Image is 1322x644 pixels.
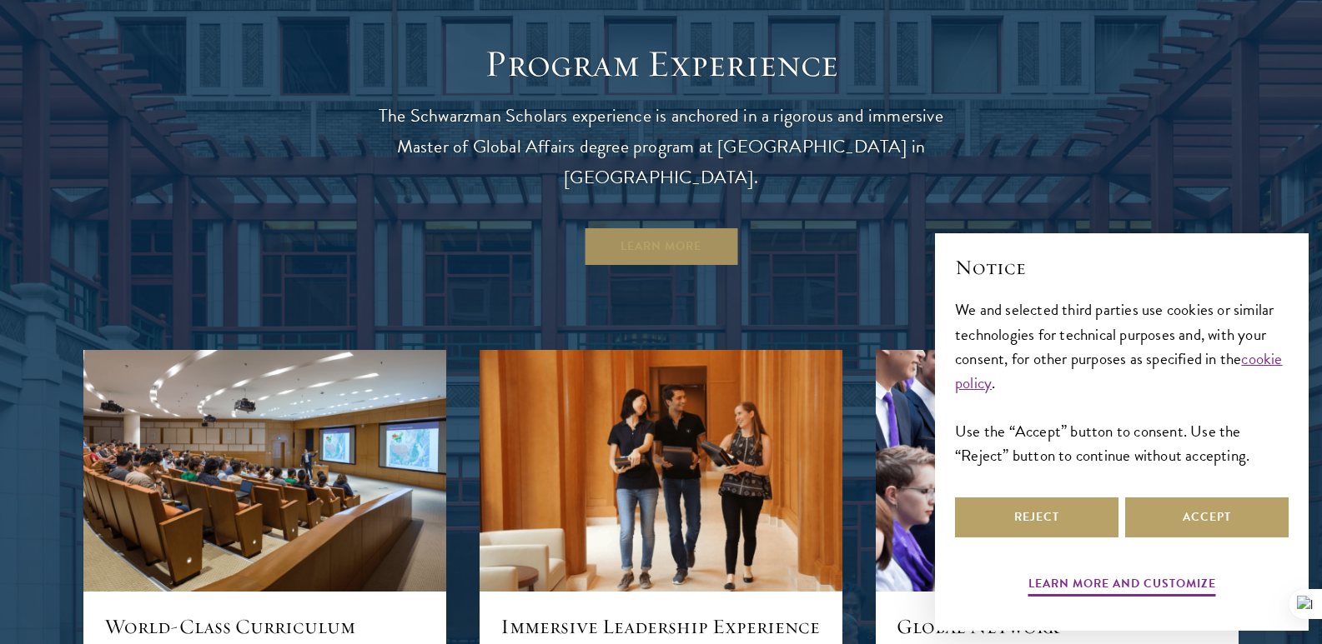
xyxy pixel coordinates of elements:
p: The Schwarzman Scholars experience is anchored in a rigorous and immersive Master of Global Affai... [361,101,962,193]
button: Accept [1125,497,1289,537]
div: We and selected third parties use cookies or similar technologies for technical purposes and, wit... [955,297,1289,467]
button: Learn more and customize [1028,573,1216,599]
h1: Program Experience [361,41,962,87]
h5: Global Network [897,612,1218,641]
a: Learn More [583,227,739,267]
h2: Notice [955,253,1289,282]
a: cookie policy [955,347,1283,395]
button: Reject [955,497,1118,537]
h5: World-Class Curriculum [104,612,425,641]
h5: Immersive Leadership Experience [500,612,822,641]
